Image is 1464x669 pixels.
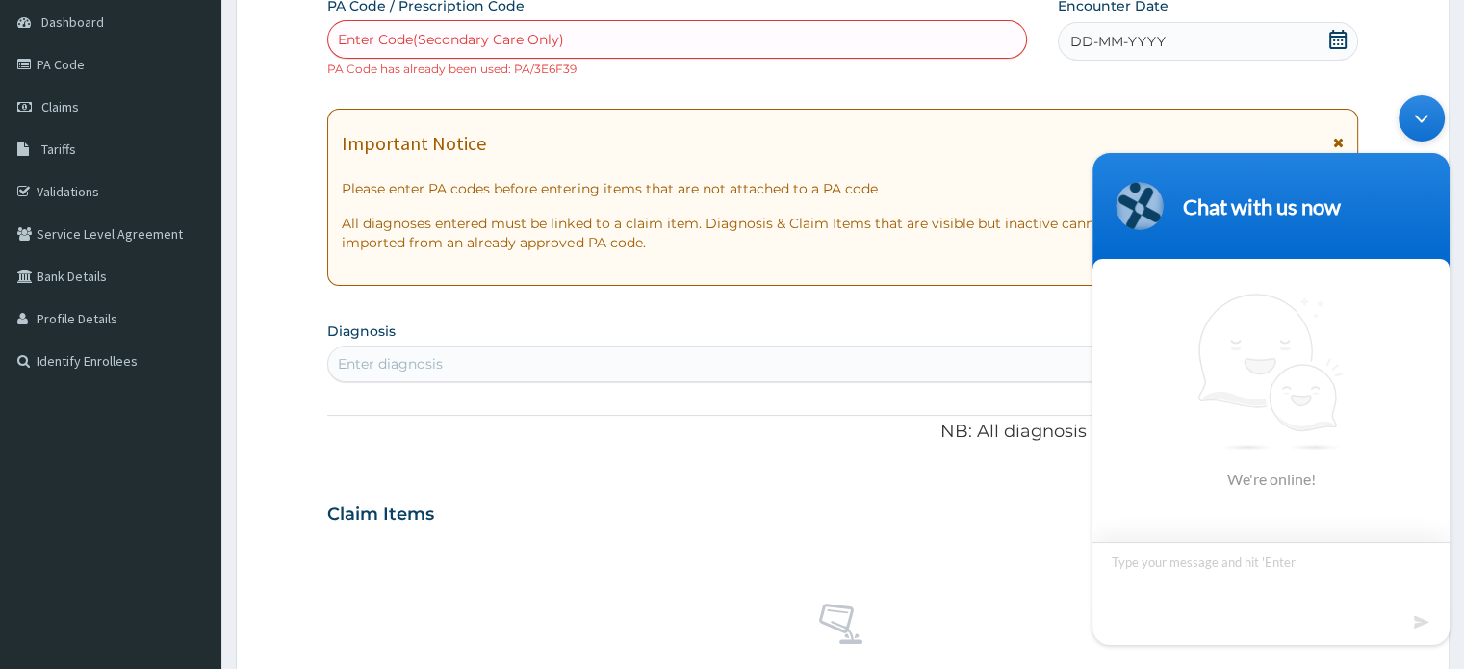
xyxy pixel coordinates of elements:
[342,214,1343,252] p: All diagnoses entered must be linked to a claim item. Diagnosis & Claim Items that are visible bu...
[41,13,104,31] span: Dashboard
[1083,86,1459,655] iframe: SalesIQ Chatwindow
[327,62,577,76] small: PA Code has already been used: PA/3E6F39
[342,133,486,154] h1: Important Notice
[1070,32,1166,51] span: DD-MM-YYYY
[41,98,79,116] span: Claims
[41,141,76,158] span: Tariffs
[327,420,1357,445] p: NB: All diagnosis must be linked to a claim item
[327,504,434,526] h3: Claim Items
[338,354,443,373] div: Enter diagnosis
[338,30,564,49] div: Enter Code(Secondary Care Only)
[327,322,396,341] label: Diagnosis
[342,179,1343,198] p: Please enter PA codes before entering items that are not attached to a PA code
